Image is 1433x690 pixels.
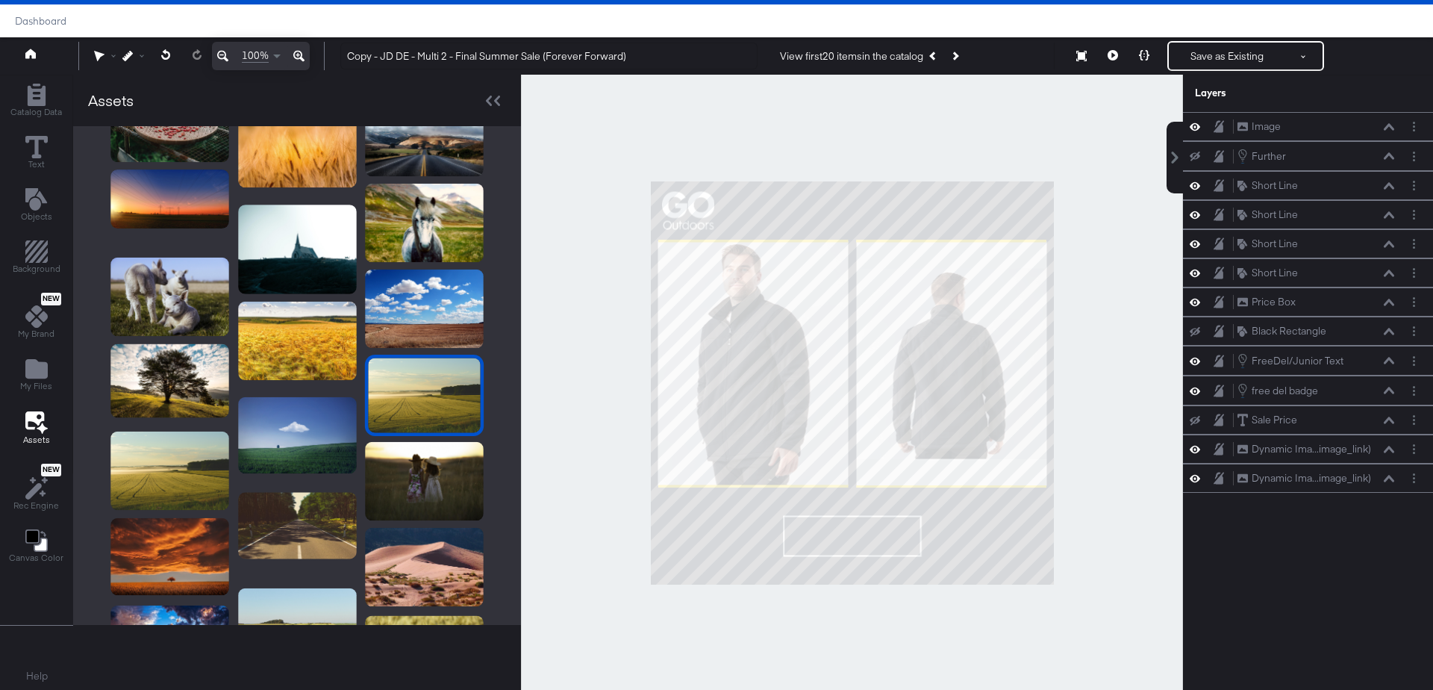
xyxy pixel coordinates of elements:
button: Dynamic Ima...image_link) [1237,441,1372,457]
button: Layer Options [1406,353,1422,369]
div: Dynamic Ima...image_link)Layer Options [1183,464,1433,493]
div: Short LineLayer Options [1183,200,1433,229]
button: Black Rectangle [1237,323,1327,339]
button: FreeDel/Junior Text [1237,352,1344,369]
button: Image [1237,119,1281,134]
div: Short LineLayer Options [1183,171,1433,200]
div: Dynamic Ima...image_link) [1252,442,1371,456]
button: Layer Options [1406,383,1422,399]
button: Layer Options [1406,178,1422,193]
div: Assets [88,90,134,111]
span: New [41,465,61,475]
div: Short Line [1252,178,1298,193]
button: Sale Price [1237,412,1298,428]
div: Sale PriceLayer Options [1183,405,1433,435]
div: View first 20 items in the catalog [780,49,923,63]
span: My Brand [18,328,54,340]
div: ImageLayer Options [1183,112,1433,141]
div: free del badge [1252,384,1318,398]
button: Add Rectangle [1,80,71,122]
div: Short LineLayer Options [1183,229,1433,258]
button: Layer Options [1406,119,1422,134]
span: Assets [23,434,50,446]
div: Sale Price [1252,413,1297,427]
button: Layer Options [1406,441,1422,457]
div: Image [1252,119,1281,134]
div: Short Line [1252,208,1298,222]
span: Canvas Color [9,552,63,564]
div: Short LineLayer Options [1183,258,1433,287]
button: Add Rectangle [4,237,69,280]
span: New [41,294,61,304]
button: Add Text [12,184,61,227]
div: Further [1252,149,1286,164]
div: free del badgeLayer Options [1183,376,1433,405]
button: Save as Existing [1169,43,1285,69]
button: Assets [14,407,59,450]
span: 100% [242,49,269,63]
button: free del badge [1237,382,1319,399]
a: Help [26,669,48,683]
div: Price BoxLayer Options [1183,287,1433,317]
button: Layer Options [1406,236,1422,252]
button: Layer Options [1406,265,1422,281]
div: Layers [1195,86,1347,100]
button: Add Files [11,355,61,397]
span: Background [13,263,60,275]
span: My Files [20,380,52,392]
span: Rec Engine [13,500,59,512]
button: Previous Product [923,43,944,69]
button: Layer Options [1406,294,1422,310]
button: Layer Options [1406,470,1422,486]
span: Objects [21,211,52,223]
div: Black Rectangle [1252,324,1326,338]
button: Price Box [1237,294,1296,310]
div: FreeDel/Junior Text [1252,354,1343,368]
button: Next Product [944,43,965,69]
button: Short Line [1237,178,1299,193]
div: FreeDel/Junior TextLayer Options [1183,346,1433,376]
button: Dynamic Ima...image_link) [1237,470,1372,486]
a: Dashboard [15,15,66,27]
button: Help [16,663,58,690]
div: Short Line [1252,266,1298,280]
button: Layer Options [1406,207,1422,223]
button: Short Line [1237,265,1299,281]
div: Price Box [1252,295,1296,309]
button: Further [1237,148,1287,164]
button: Short Line [1237,207,1299,223]
button: Layer Options [1406,323,1422,339]
div: Short Line [1252,237,1298,251]
button: NewRec Engine [4,460,68,516]
button: Layer Options [1406,149,1422,164]
div: Black RectangleLayer Options [1183,317,1433,346]
button: Text [16,132,57,175]
span: Catalog Data [10,106,62,118]
div: Dynamic Ima...image_link)Layer Options [1183,435,1433,464]
button: Layer Options [1406,412,1422,428]
button: Short Line [1237,236,1299,252]
span: Text [28,158,45,170]
div: FurtherLayer Options [1183,141,1433,171]
button: NewMy Brand [9,290,63,345]
div: Dynamic Ima...image_link) [1252,471,1371,485]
